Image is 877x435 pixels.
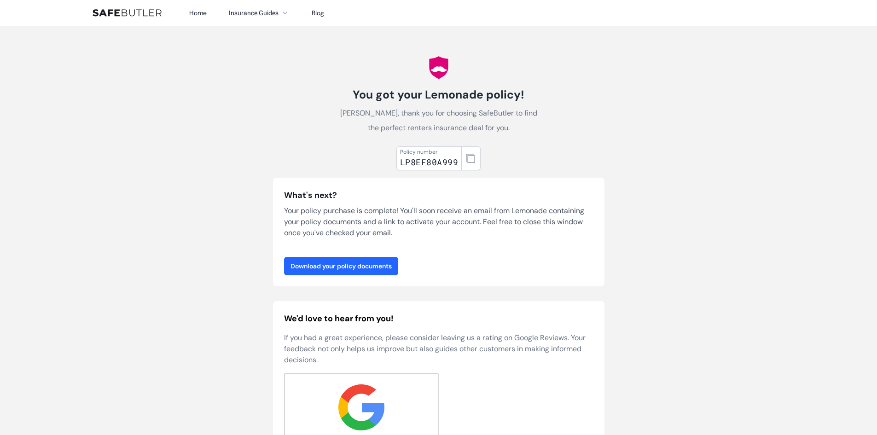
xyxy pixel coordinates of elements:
h1: You got your Lemonade policy! [336,87,542,102]
div: LP8EF80A999 [400,156,458,168]
p: [PERSON_NAME], thank you for choosing SafeButler to find the perfect renters insurance deal for you. [336,106,542,135]
img: SafeButler Text Logo [93,9,162,17]
img: google.svg [338,384,384,430]
a: Home [189,9,207,17]
div: Policy number [400,148,458,156]
h2: We'd love to hear from you! [284,312,593,325]
a: Blog [312,9,324,17]
p: Your policy purchase is complete! You'll soon receive an email from Lemonade containing your poli... [284,205,593,238]
p: If you had a great experience, please consider leaving us a rating on Google Reviews. Your feedba... [284,332,593,365]
h3: What's next? [284,189,593,202]
a: Download your policy documents [284,257,398,275]
button: Insurance Guides [229,7,290,18]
